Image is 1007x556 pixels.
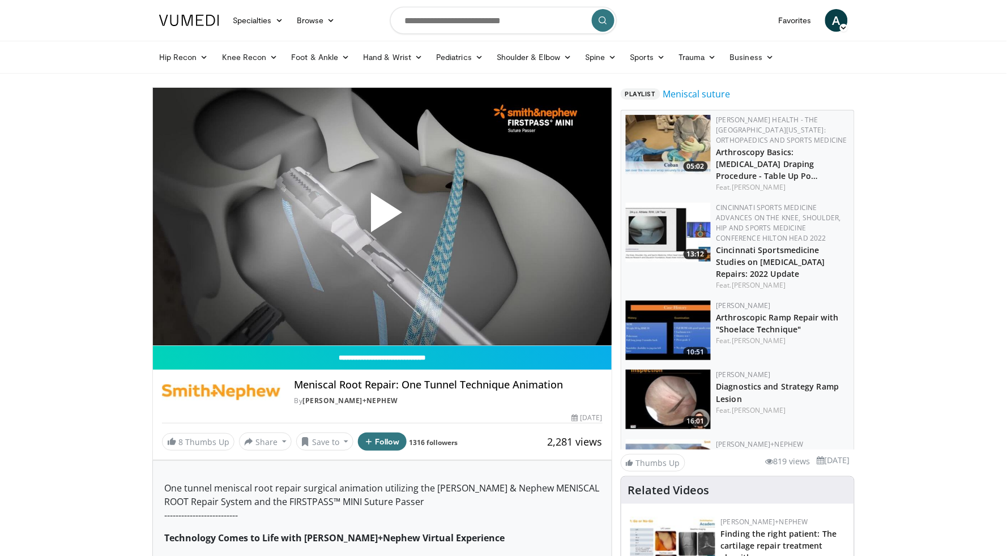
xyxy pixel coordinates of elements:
a: 05:02 [626,115,711,174]
a: [PERSON_NAME] [732,280,786,290]
button: Save to [296,433,354,451]
a: 1316 followers [409,438,458,447]
a: Meniscal suture [663,87,731,101]
a: 10:51 [626,301,711,360]
img: 37e67030-ce23-4c31-9344-e75ee6bbfd8f.150x105_q85_crop-smart_upscale.jpg [626,301,711,360]
a: 8 Thumbs Up [162,433,234,451]
span: Playlist [621,88,660,100]
a: Thumbs Up [621,454,685,472]
img: b8360b39-dc63-41e1-b965-6ff2ee36d783.150x105_q85_crop-smart_upscale.jpg [626,203,711,262]
span: 13:12 [684,249,708,259]
a: Hand & Wrist [356,46,429,69]
a: Shoulder & Elbow [490,46,578,69]
a: [PERSON_NAME] Health - The [GEOGRAPHIC_DATA][US_STATE]: Orthopaedics and Sports Medicine [716,115,847,145]
a: [PERSON_NAME] [732,182,786,192]
a: Hip Recon [152,46,215,69]
video-js: Video Player [153,88,612,346]
div: Feat. [716,280,850,290]
h4: Meniscal Root Repair: One Tunnel Technique Animation [294,379,602,391]
a: 16:01 [626,370,711,429]
span: 8 [178,437,183,447]
a: Favorites [771,9,818,32]
img: VuMedi Logo [159,15,219,26]
img: 4b311231-421f-4f0b-aee3-25a73986fbc5.150x105_q85_crop-smart_upscale.jpg [626,370,711,429]
a: [PERSON_NAME]+Nephew [302,396,398,405]
a: A [825,9,848,32]
a: Trauma [672,46,723,69]
span: 2,281 views [548,435,603,448]
button: Follow [358,433,407,451]
div: Feat. [716,336,850,346]
a: Browse [290,9,342,32]
span: 16:01 [684,416,708,426]
img: 44c00b1e-3a75-4e34-bb5c-37c6caafe70b.150x105_q85_crop-smart_upscale.jpg [626,439,711,499]
button: Share [239,433,292,451]
a: [PERSON_NAME] [732,336,786,345]
a: Spine [578,46,623,69]
a: Business [723,46,781,69]
span: 05:02 [684,161,708,172]
a: Specialties [226,9,290,32]
a: Arthroscopic Ramp Repair with "Shoelace Technique" [716,312,839,335]
a: [PERSON_NAME]+Nephew [721,517,808,527]
span: 10:51 [684,347,708,357]
input: Search topics, interventions [390,7,617,34]
a: Cincinnati Sports Medicine Advances on the Knee, Shoulder, Hip and Sports Medicine Conference Hil... [716,203,841,243]
img: Smith+Nephew [162,379,280,406]
a: Foot & Ankle [285,46,357,69]
p: One tunnel meniscal root repair surgical animation utilizing the [PERSON_NAME] & Nephew MENISCAL ... [164,481,600,522]
a: [PERSON_NAME] [716,370,771,379]
li: [DATE] [817,454,850,467]
button: Play Video [280,161,484,272]
strong: Technology Comes to Life with [PERSON_NAME]+Nephew Virtual Experience [164,532,505,544]
a: Diagnostics and Strategy Ramp Lesion [716,381,839,404]
h4: Related Videos [628,484,710,497]
a: Arthroscopy Basics: [MEDICAL_DATA] Draping Procedure - Table Up Po… [716,147,818,181]
img: 713490ac-eeae-4ba4-8710-dce86352a06e.150x105_q85_crop-smart_upscale.jpg [626,115,711,174]
a: Pediatrics [429,46,490,69]
div: Feat. [716,182,850,193]
li: 819 views [766,455,810,468]
a: [PERSON_NAME] [732,405,786,415]
a: Cincinnati Sportsmedicine Studies on [MEDICAL_DATA] Repairs: 2022 Update [716,245,826,279]
a: [PERSON_NAME]+Nephew [716,439,804,449]
div: Feat. [716,405,850,416]
div: By [294,396,602,406]
a: Knee Recon [215,46,285,69]
a: 13:12 [626,203,711,262]
a: [PERSON_NAME] [716,301,771,310]
a: Sports [624,46,672,69]
div: [DATE] [571,413,602,423]
a: 11:01 [626,439,711,499]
